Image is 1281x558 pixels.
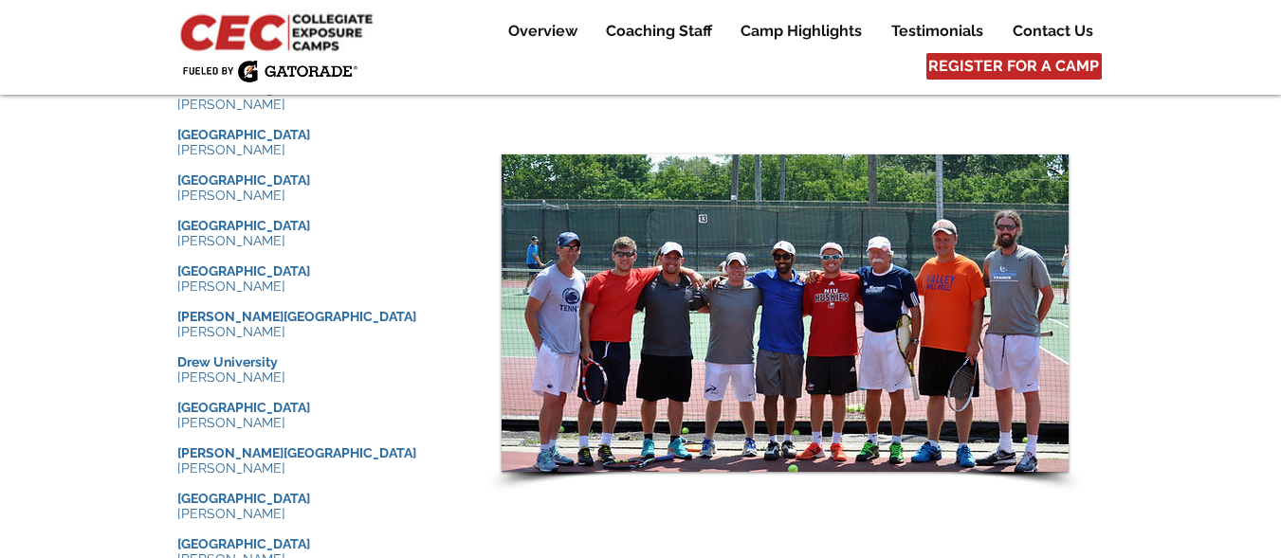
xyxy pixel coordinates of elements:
[499,20,587,43] p: Overview
[177,400,310,415] span: [GEOGRAPHIC_DATA]
[177,218,310,233] span: [GEOGRAPHIC_DATA]
[176,9,381,53] img: CEC Logo Primary_edited.jpg
[177,460,285,476] span: [PERSON_NAME]
[177,369,285,385] span: [PERSON_NAME]
[177,172,310,188] span: [GEOGRAPHIC_DATA]
[731,20,871,43] p: Camp Highlights
[177,415,285,430] span: [PERSON_NAME]
[596,20,722,43] p: Coaching Staff
[177,142,285,157] span: [PERSON_NAME]
[177,188,285,203] span: [PERSON_NAME]
[882,20,993,43] p: Testimonials
[177,263,310,279] span: [GEOGRAPHIC_DATA]
[877,20,997,43] a: Testimonials
[177,127,310,142] span: [GEOGRAPHIC_DATA]
[928,56,1099,77] span: REGISTER FOR A CAMP
[177,97,285,112] span: [PERSON_NAME]
[182,60,357,82] img: Fueled by Gatorade.png
[480,20,1107,43] nav: Site
[177,506,285,521] span: [PERSON_NAME]
[494,20,591,43] a: Overview
[926,53,1102,80] a: REGISTER FOR A CAMP
[502,154,1069,472] div: Slide show gallery
[177,309,416,324] span: [PERSON_NAME][GEOGRAPHIC_DATA]
[177,491,310,506] span: [GEOGRAPHIC_DATA]
[177,445,416,460] span: [PERSON_NAME][GEOGRAPHIC_DATA]
[592,20,725,43] a: Coaching Staff
[177,324,285,339] span: [PERSON_NAME]
[998,20,1107,43] a: Contact Us
[177,354,278,369] span: Drew University
[177,233,285,248] span: [PERSON_NAME]
[177,279,285,294] span: [PERSON_NAME]
[177,536,310,551] span: [GEOGRAPHIC_DATA]
[726,20,876,43] a: Camp Highlights
[1003,20,1103,43] p: Contact Us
